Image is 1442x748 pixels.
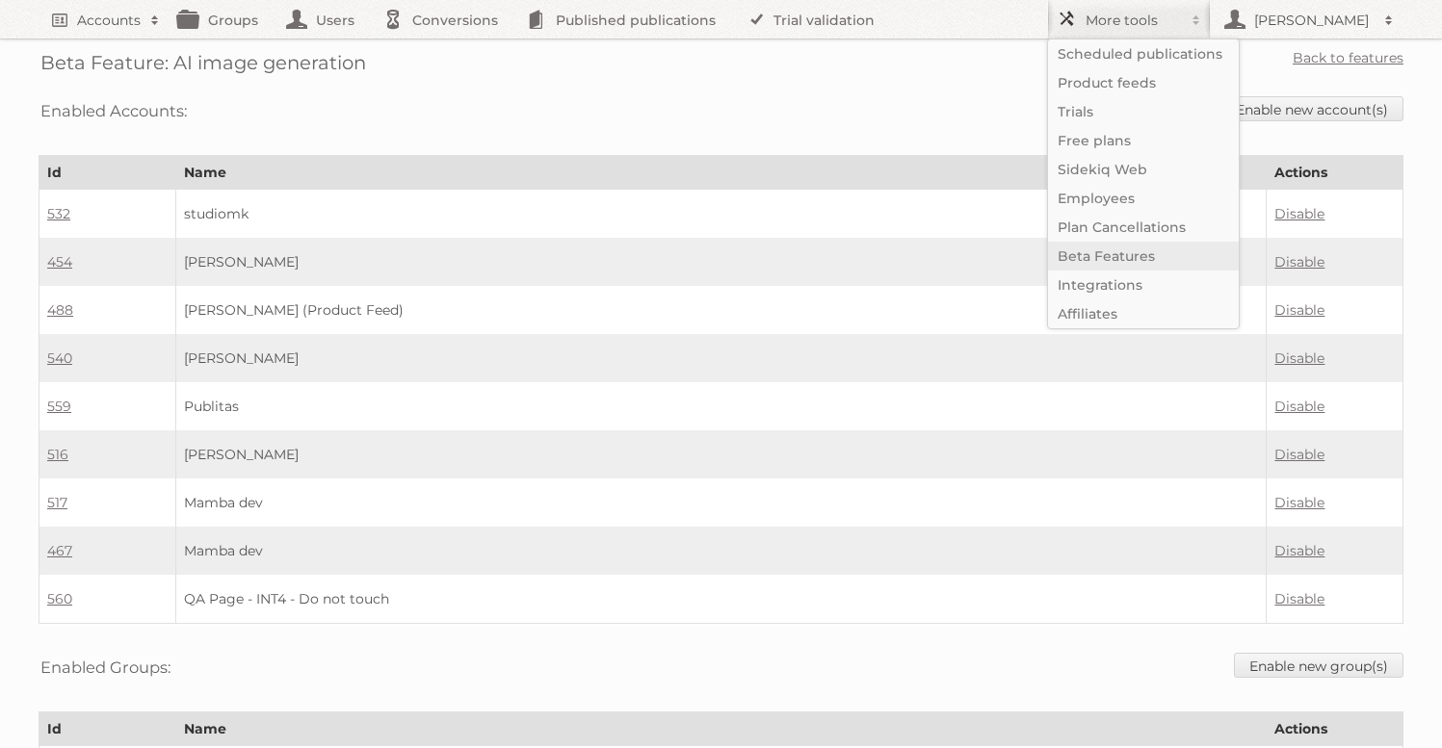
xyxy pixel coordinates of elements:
[1048,299,1239,328] a: Affiliates
[1234,653,1403,678] a: Enable new group(s)
[1048,126,1239,155] a: Free plans
[1048,39,1239,68] a: Scheduled publications
[1048,97,1239,126] a: Trials
[1048,213,1239,242] a: Plan Cancellations
[175,334,1267,382] td: [PERSON_NAME]
[1293,49,1403,66] a: Back to features
[39,712,176,746] th: Id
[175,527,1267,575] td: Mamba dev
[1274,253,1324,271] a: Disable
[47,590,72,607] a: 560
[47,398,71,415] a: 559
[40,653,170,682] h3: Enabled Groups:
[47,494,67,511] a: 517
[175,286,1267,334] td: [PERSON_NAME] (Product Feed)
[47,542,72,559] a: 467
[1274,398,1324,415] a: Disable
[1267,156,1403,190] th: Actions
[175,156,1267,190] th: Name
[1267,712,1403,746] th: Actions
[1274,446,1324,463] a: Disable
[175,712,1267,746] th: Name
[175,430,1267,478] td: [PERSON_NAME]
[1274,542,1324,559] a: Disable
[1048,155,1239,184] a: Sidekiq Web
[1249,11,1375,30] h2: [PERSON_NAME]
[1274,349,1324,367] a: Disable
[175,478,1267,527] td: Mamba dev
[175,382,1267,430] td: Publitas
[47,301,73,319] a: 488
[1274,205,1324,222] a: Disable
[1086,11,1182,30] h2: More tools
[47,205,70,222] a: 532
[47,253,72,271] a: 454
[1048,184,1239,213] a: Employees
[1274,494,1324,511] a: Disable
[1220,96,1403,121] a: Enable new account(s)
[77,11,141,30] h2: Accounts
[1274,301,1324,319] a: Disable
[1048,271,1239,299] a: Integrations
[175,190,1267,239] td: studiomk
[1048,68,1239,97] a: Product feeds
[1274,590,1324,607] a: Disable
[39,156,176,190] th: Id
[40,48,366,77] h2: Beta Feature: AI image generation
[40,96,187,125] h3: Enabled Accounts:
[47,349,72,367] a: 540
[175,238,1267,286] td: [PERSON_NAME]
[1048,242,1239,271] a: Beta Features
[175,575,1267,624] td: QA Page - INT4 - Do not touch
[47,446,68,463] a: 516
